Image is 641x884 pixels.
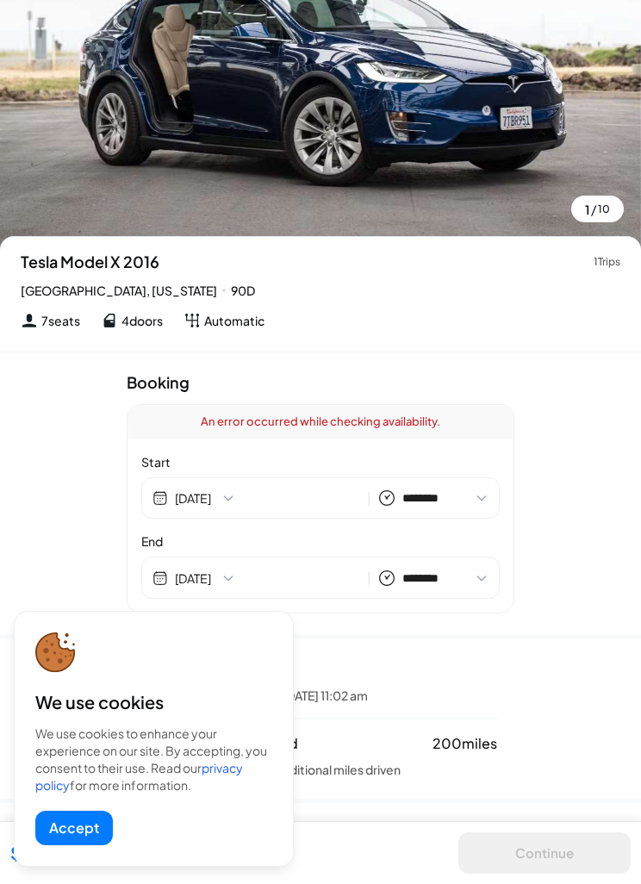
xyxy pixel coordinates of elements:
span: 4 doors [121,312,163,329]
span: 200 miles [433,733,497,754]
div: 1 Trips [594,257,620,267]
div: An error occurred while checking availability. [128,405,513,439]
div: Tesla Model X 2016 [21,254,620,270]
p: $ 0.42 /mi fee for additional miles driven [178,761,497,778]
span: 1 [585,203,589,215]
span: / [591,202,596,215]
button: Continue [458,832,631,874]
div: Booking [127,375,190,390]
span: 10 [598,204,610,215]
span: Automatic [204,312,264,329]
div: [GEOGRAPHIC_DATA], [US_STATE] 90D [21,282,620,299]
span: | [367,568,371,588]
div: $ 107.10 [10,841,116,865]
button: Accept [35,811,113,845]
button: [DATE] [175,570,360,587]
button: [DATE] [175,489,360,507]
button: 1/10 [571,196,624,222]
div: We use cookies [35,690,272,714]
img: cookie-icon.svg [35,632,76,673]
label: End [141,532,500,550]
span: 7 seats [41,312,80,329]
label: Start [141,453,500,470]
div: We use cookies to enhance your experience on our site. By accepting, you consent to their use. Re... [35,725,272,794]
span: | [367,489,371,508]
